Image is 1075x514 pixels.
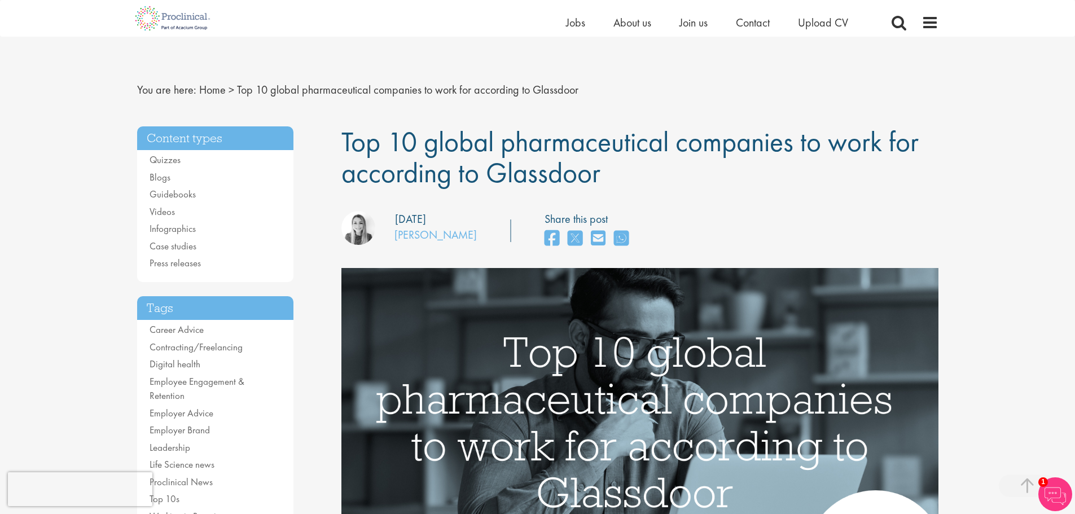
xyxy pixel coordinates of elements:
label: Share this post [545,211,634,227]
span: Top 10 global pharmaceutical companies to work for according to Glassdoor [237,82,578,97]
span: > [229,82,234,97]
a: Jobs [566,15,585,30]
iframe: reCAPTCHA [8,472,152,506]
a: Employer Brand [150,424,210,436]
a: Join us [679,15,708,30]
a: Press releases [150,257,201,269]
img: Chatbot [1038,477,1072,511]
a: Quizzes [150,153,181,166]
img: Hannah Burke [341,211,375,245]
a: Guidebooks [150,188,196,200]
div: [DATE] [395,211,426,227]
span: 1 [1038,477,1048,487]
a: share on facebook [545,227,559,251]
a: Case studies [150,240,196,252]
a: share on whats app [614,227,629,251]
a: Life Science news [150,458,214,471]
a: [PERSON_NAME] [394,227,477,242]
a: About us [613,15,651,30]
a: Employer Advice [150,407,213,419]
a: Contracting/Freelancing [150,341,243,353]
h3: Tags [137,296,294,320]
a: Infographics [150,222,196,235]
a: share on twitter [568,227,582,251]
a: Videos [150,205,175,218]
a: Career Advice [150,323,204,336]
a: Employee Engagement & Retention [150,375,244,402]
a: share on email [591,227,605,251]
a: Proclinical News [150,476,213,488]
a: Leadership [150,441,190,454]
a: Contact [736,15,770,30]
h3: Content types [137,126,294,151]
a: Top 10s [150,493,179,505]
span: Top 10 global pharmaceutical companies to work for according to Glassdoor [341,124,919,191]
a: Upload CV [798,15,848,30]
a: Blogs [150,171,170,183]
span: You are here: [137,82,196,97]
a: breadcrumb link [199,82,226,97]
a: Digital health [150,358,200,370]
